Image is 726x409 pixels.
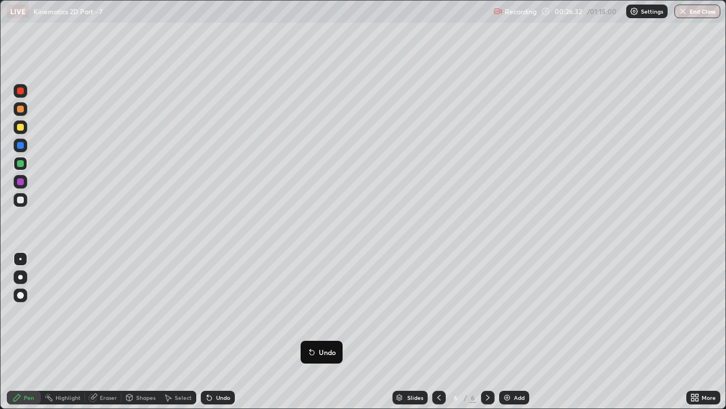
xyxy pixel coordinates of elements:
div: Shapes [136,395,155,400]
p: LIVE [10,7,26,16]
p: Kinematics 2D Part - 7 [33,7,103,16]
img: class-settings-icons [630,7,639,16]
div: Undo [216,395,230,400]
div: Eraser [100,395,117,400]
button: End Class [674,5,720,18]
div: More [702,395,716,400]
div: Slides [407,395,423,400]
div: Highlight [56,395,81,400]
img: end-class-cross [678,7,687,16]
div: Pen [24,395,34,400]
p: Recording [505,7,537,16]
div: / [464,394,467,401]
div: Select [175,395,192,400]
p: Undo [319,348,336,357]
img: recording.375f2c34.svg [493,7,503,16]
img: add-slide-button [503,393,512,402]
div: 6 [470,393,476,403]
div: Add [514,395,525,400]
button: Undo [305,345,338,359]
p: Settings [641,9,663,14]
div: 6 [450,394,462,401]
